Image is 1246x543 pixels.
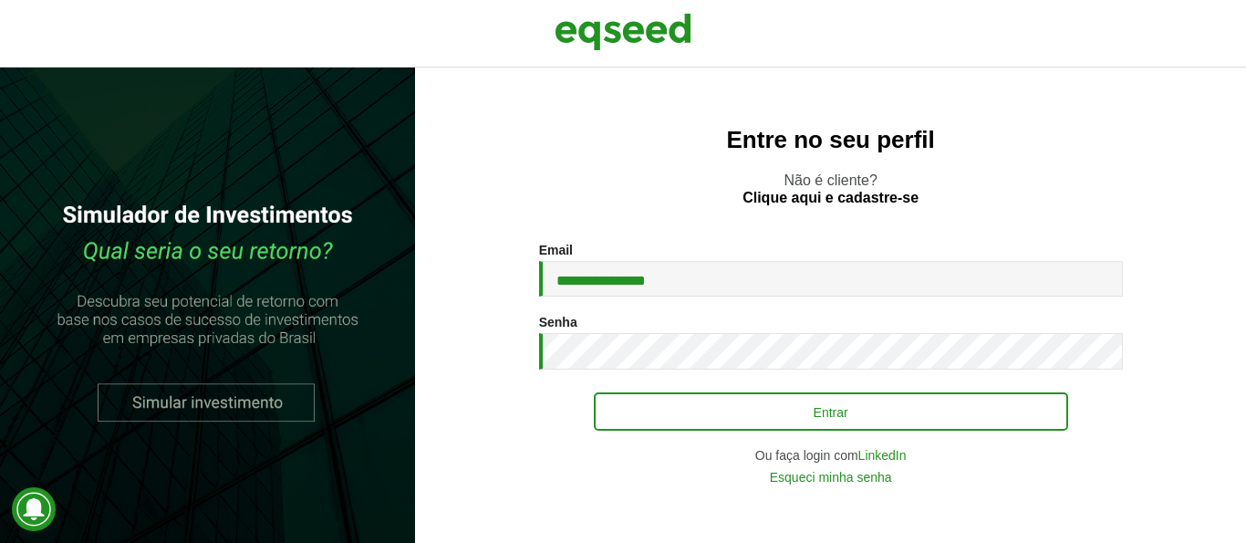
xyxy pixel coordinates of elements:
a: LinkedIn [858,449,907,462]
label: Senha [539,316,577,329]
div: Ou faça login com [539,449,1123,462]
h2: Entre no seu perfil [452,127,1210,153]
label: Email [539,244,573,256]
img: EqSeed Logo [555,9,691,55]
a: Clique aqui e cadastre-se [742,191,919,205]
p: Não é cliente? [452,172,1210,206]
a: Esqueci minha senha [770,471,892,484]
button: Entrar [594,392,1068,431]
